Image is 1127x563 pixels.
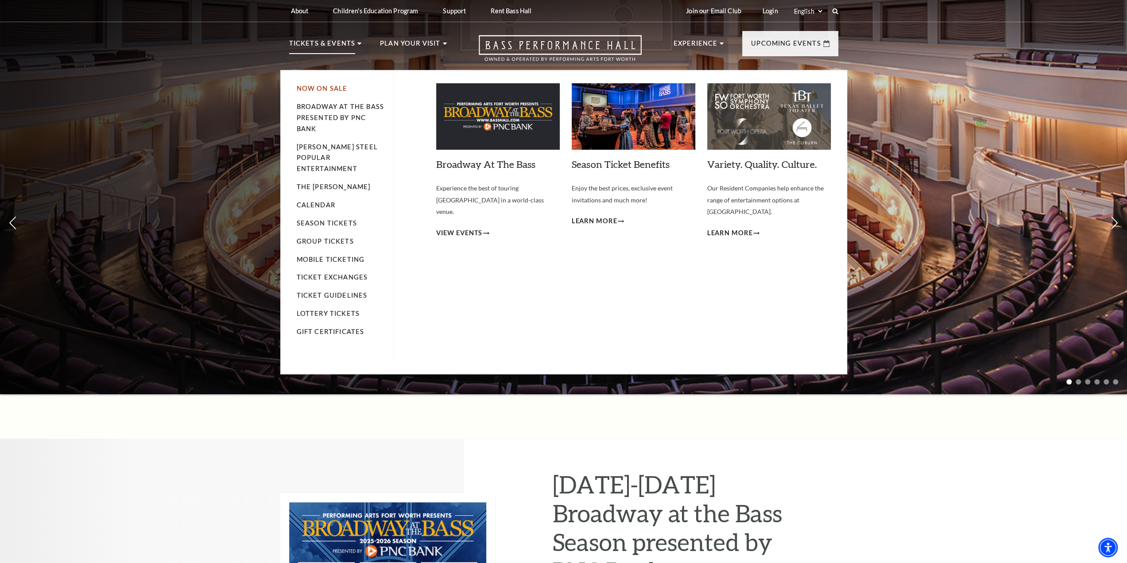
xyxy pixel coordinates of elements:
[491,7,531,15] p: Rent Bass Hall
[297,183,371,190] a: The [PERSON_NAME]
[572,182,695,206] p: Enjoy the best prices, exclusive event invitations and much more!
[436,182,560,218] p: Experience the best of touring [GEOGRAPHIC_DATA] in a world-class venue.
[707,158,817,170] a: Variety. Quality. Culture.
[436,83,560,150] img: Broadway At The Bass
[436,158,535,170] a: Broadway At The Bass
[572,216,624,227] a: Learn More Season Ticket Benefits
[707,83,831,150] img: Variety. Quality. Culture.
[707,228,760,239] a: Learn More Variety. Quality. Culture.
[297,310,360,317] a: Lottery Tickets
[297,328,364,335] a: Gift Certificates
[297,237,354,245] a: Group Tickets
[333,7,418,15] p: Children's Education Program
[572,158,670,170] a: Season Ticket Benefits
[707,182,831,218] p: Our Resident Companies help enhance the range of entertainment options at [GEOGRAPHIC_DATA].
[436,228,483,239] span: View Events
[707,228,753,239] span: Learn More
[380,38,441,54] p: Plan Your Visit
[297,143,378,173] a: [PERSON_NAME] Steel Popular Entertainment
[751,38,821,54] p: Upcoming Events
[297,273,368,281] a: Ticket Exchanges
[447,35,674,70] a: Open this option
[572,83,695,150] img: Season Ticket Benefits
[291,7,309,15] p: About
[297,85,348,92] a: Now On Sale
[297,256,365,263] a: Mobile Ticketing
[297,201,335,209] a: Calendar
[297,291,368,299] a: Ticket Guidelines
[792,7,824,16] select: Select:
[572,216,617,227] span: Learn More
[297,219,357,227] a: Season Tickets
[297,103,384,132] a: Broadway At The Bass presented by PNC Bank
[1098,538,1118,557] div: Accessibility Menu
[289,38,356,54] p: Tickets & Events
[436,228,490,239] a: View Events
[674,38,718,54] p: Experience
[443,7,466,15] p: Support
